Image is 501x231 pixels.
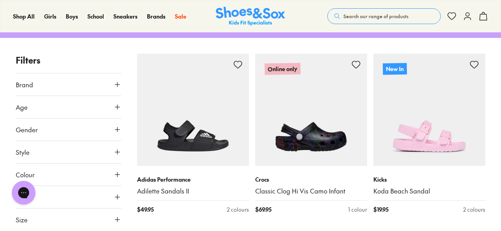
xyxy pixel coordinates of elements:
[265,63,301,75] p: Online only
[16,118,121,141] button: Gender
[463,205,485,214] div: 2 colours
[227,205,249,214] div: 2 colours
[137,175,249,184] p: Adidas Performance
[16,141,121,163] button: Style
[16,125,38,134] span: Gender
[16,102,28,112] span: Age
[13,12,35,21] a: Shop All
[343,13,408,20] span: Search our range of products
[216,7,285,26] img: SNS_Logo_Responsive.svg
[16,54,121,67] p: Filters
[16,163,121,186] button: Colour
[16,73,121,96] button: Brand
[255,54,367,166] a: Online only
[175,12,186,21] a: Sale
[383,63,407,75] p: New In
[137,187,249,195] a: Adilette Sandals II
[147,12,165,21] a: Brands
[137,205,154,214] span: $ 49.95
[87,12,104,21] a: School
[373,175,485,184] p: Kicks
[373,187,485,195] a: Koda Beach Sandal
[16,147,30,157] span: Style
[255,187,367,195] a: Classic Clog Hi Vis Camo Infant
[8,178,39,207] iframe: Gorgias live chat messenger
[16,208,121,231] button: Size
[327,8,441,24] button: Search our range of products
[66,12,78,21] a: Boys
[16,170,35,179] span: Colour
[373,54,485,166] a: New In
[16,96,121,118] button: Age
[16,215,28,224] span: Size
[373,205,388,214] span: $ 19.95
[348,205,367,214] div: 1 colour
[44,12,56,21] a: Girls
[255,205,271,214] span: $ 69.95
[216,7,285,26] a: Shoes & Sox
[16,186,121,208] button: Price
[255,175,367,184] p: Crocs
[16,80,33,89] span: Brand
[113,12,137,21] a: Sneakers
